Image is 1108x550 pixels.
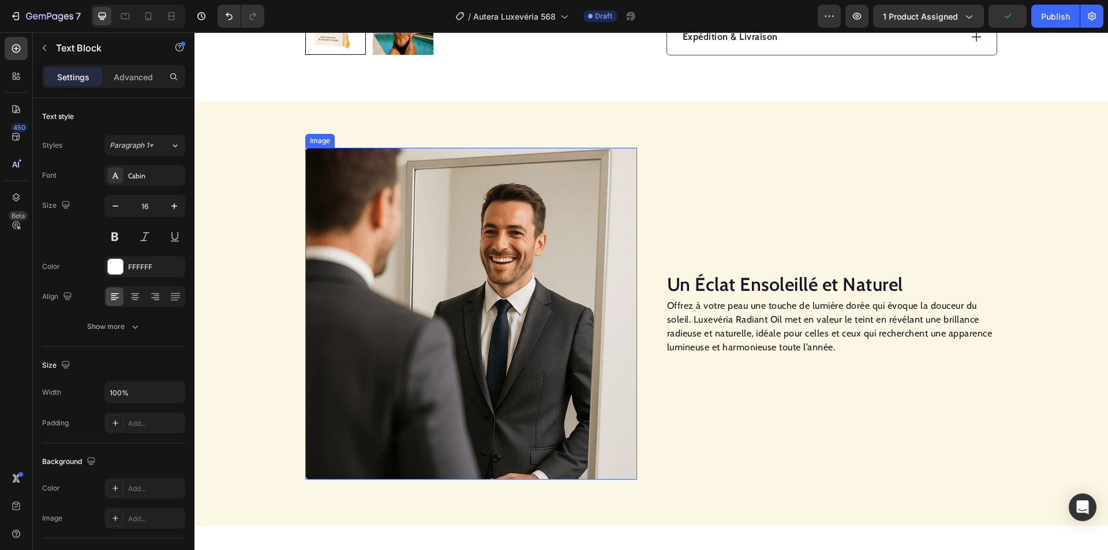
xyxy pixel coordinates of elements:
p: Advanced [114,71,153,83]
div: Color [42,483,60,493]
p: 7 [76,9,81,23]
div: Background [42,454,98,470]
button: 1 product assigned [873,5,984,28]
div: Beta [9,211,28,220]
div: Font [42,170,57,181]
button: 7 [5,5,86,28]
p: Offrez à votre peau une touche de lumière dorée qui évoque la douceur du soleil. Luxevéria Radian... [473,267,802,322]
p: Text Block [56,41,154,55]
div: Show more [87,321,141,332]
span: Draft [595,11,612,21]
div: Size [42,198,73,214]
iframe: Design area [194,32,1108,550]
input: Auto [105,382,185,403]
div: Open Intercom Messenger [1069,493,1096,521]
div: Cabin [128,171,182,181]
button: Paragraph 1* [104,135,185,156]
button: Show more [42,316,185,337]
p: Settings [57,71,89,83]
div: Styles [42,140,62,151]
div: Image [42,513,62,523]
div: Text style [42,111,74,122]
button: Publish [1031,5,1080,28]
div: Color [42,261,60,272]
span: 1 product assigned [883,10,958,23]
div: Publish [1041,10,1070,23]
div: Image [113,103,138,114]
div: Add... [128,418,182,429]
div: FFFFFF [128,262,182,272]
div: Align [42,289,74,305]
img: gempages_568241621464777809-af1e0d4e-ac3d-4bd5-a2f6-15f55580ab36.webp [111,115,443,447]
div: Width [42,387,61,398]
div: Size [42,358,73,373]
div: 450 [11,123,28,132]
div: Undo/Redo [218,5,264,28]
span: Autera Luxevéria 568 [473,10,556,23]
div: Add... [128,484,182,494]
span: Paragraph 1* [110,140,154,151]
div: Padding [42,418,69,428]
h2: Un Éclat Ensoleillé et Naturel [471,239,803,265]
div: Add... [128,514,182,524]
span: / [468,10,471,23]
